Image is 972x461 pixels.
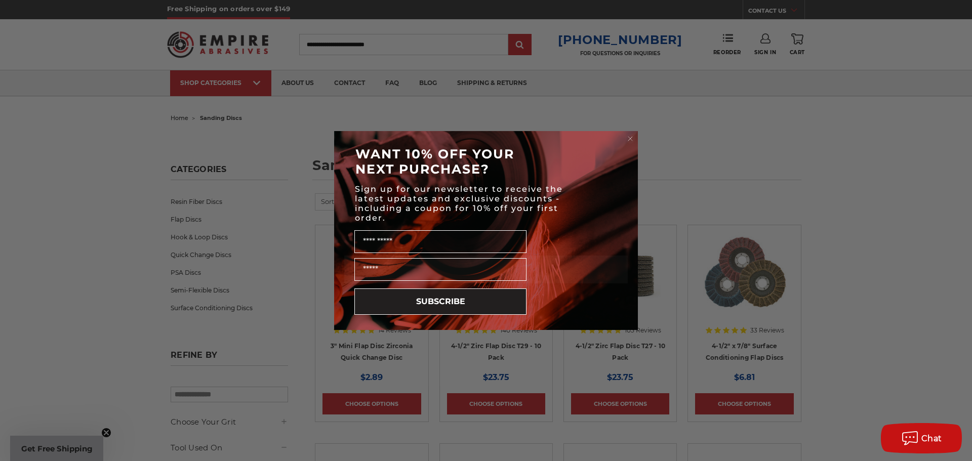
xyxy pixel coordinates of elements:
span: Chat [921,434,942,443]
input: Email [354,258,526,281]
span: WANT 10% OFF YOUR NEXT PURCHASE? [355,146,514,177]
span: Sign up for our newsletter to receive the latest updates and exclusive discounts - including a co... [355,184,563,223]
button: SUBSCRIBE [354,288,526,315]
button: Close dialog [625,134,635,144]
button: Chat [881,423,962,453]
